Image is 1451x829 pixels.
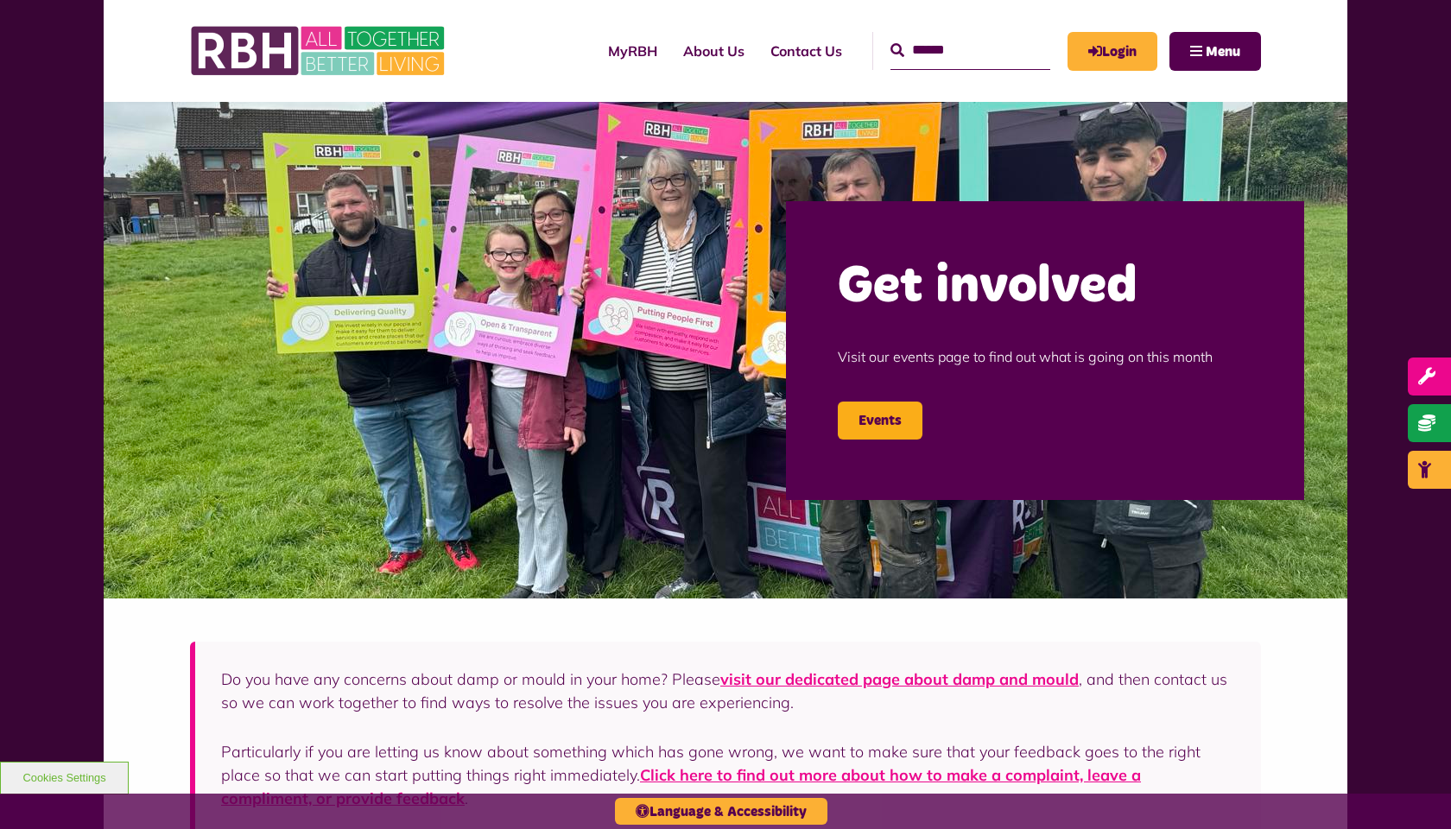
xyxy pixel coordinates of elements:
a: MyRBH [595,28,670,74]
a: Click here to find out more about how to make a complaint, leave a compliment, or provide feedback [221,765,1141,808]
span: Menu [1206,45,1240,59]
h2: Get involved [838,253,1252,320]
a: visit our dedicated page about damp and mould [720,669,1079,689]
p: Do you have any concerns about damp or mould in your home? Please , and then contact us so we can... [221,668,1235,714]
a: About Us [670,28,757,74]
iframe: Netcall Web Assistant for live chat [1373,751,1451,829]
img: RBH [190,17,449,85]
p: Visit our events page to find out what is going on this month [838,320,1252,393]
a: Contact Us [757,28,855,74]
button: Language & Accessibility [615,798,827,825]
img: Image (22) [104,102,1347,598]
a: MyRBH [1068,32,1157,71]
p: Particularly if you are letting us know about something which has gone wrong, we want to make sur... [221,740,1235,810]
a: Events [838,402,922,440]
button: Navigation [1169,32,1261,71]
